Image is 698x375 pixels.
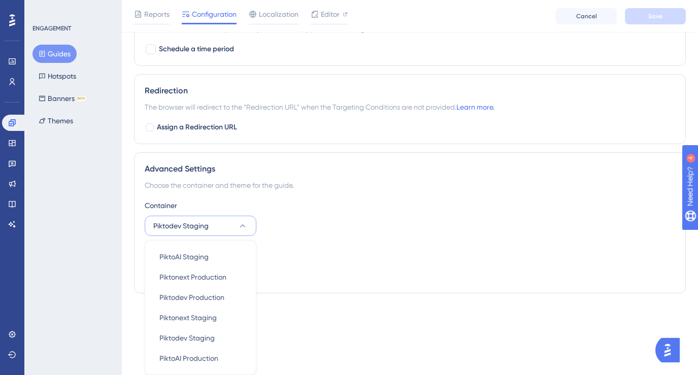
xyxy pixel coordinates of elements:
[159,352,218,364] span: PiktoAI Production
[157,121,237,133] span: Assign a Redirection URL
[576,12,597,20] span: Cancel
[151,267,250,287] button: Piktonext Production
[655,335,686,365] iframe: UserGuiding AI Assistant Launcher
[151,247,250,267] button: PiktoAI Staging
[145,246,675,258] div: Theme
[145,101,494,113] span: The browser will redirect to the “Redirection URL” when the Targeting Conditions are not provided.
[259,8,298,20] span: Localization
[648,12,662,20] span: Save
[77,96,86,101] div: BETA
[151,328,250,348] button: Piktodev Staging
[159,332,215,344] span: Piktodev Staging
[159,251,209,263] span: PiktoAI Staging
[151,308,250,328] button: Piktonext Staging
[144,8,170,20] span: Reports
[145,216,256,236] button: Piktodev Staging
[71,5,74,13] div: 4
[159,271,226,283] span: Piktonext Production
[32,89,92,108] button: BannersBETA
[625,8,686,24] button: Save
[556,8,617,24] button: Cancel
[32,24,71,32] div: ENGAGEMENT
[151,287,250,308] button: Piktodev Production
[456,103,494,111] a: Learn more.
[145,85,675,97] div: Redirection
[159,43,234,55] span: Schedule a time period
[192,8,237,20] span: Configuration
[32,67,82,85] button: Hotspots
[159,291,224,303] span: Piktodev Production
[159,312,217,324] span: Piktonext Staging
[32,112,79,130] button: Themes
[321,8,340,20] span: Editor
[151,348,250,368] button: PiktoAI Production
[153,220,209,232] span: Piktodev Staging
[145,179,675,191] div: Choose the container and theme for the guide.
[145,163,675,175] div: Advanced Settings
[32,45,77,63] button: Guides
[24,3,63,15] span: Need Help?
[145,199,675,212] div: Container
